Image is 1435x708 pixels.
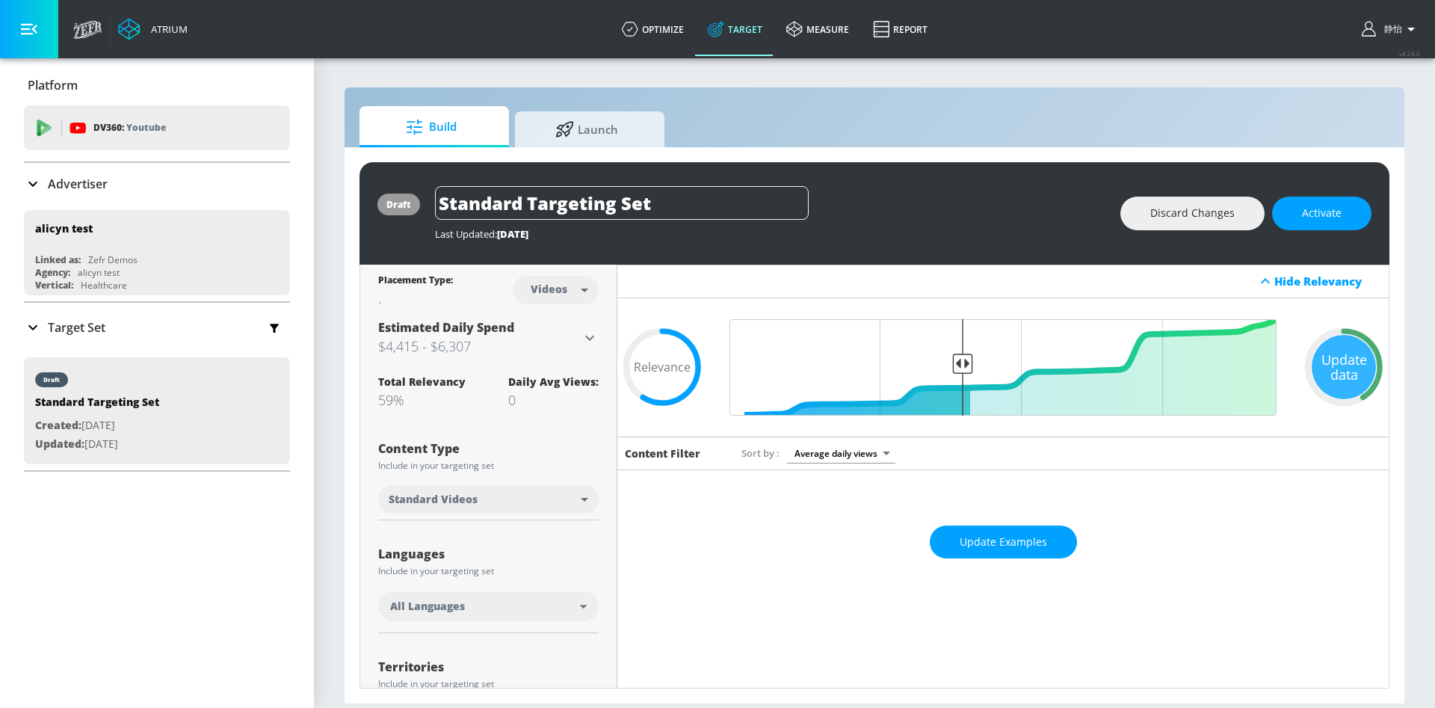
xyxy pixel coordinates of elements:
[24,357,290,464] div: draftStandard Targeting SetCreated:[DATE]Updated:[DATE]
[78,266,120,279] div: alicyn test
[378,591,599,621] div: All Languages
[787,443,895,464] div: Average daily views
[35,395,159,416] div: Standard Targeting Set
[35,418,81,432] span: Created:
[378,661,599,673] div: Territories
[24,303,290,352] div: Target Set
[35,437,84,451] span: Updated:
[88,253,138,266] div: Zefr Demos
[24,64,290,106] div: Platform
[24,210,290,295] div: alicyn testLinked as:Zefr DemosAgency:alicyn testVertical:Healthcare
[24,105,290,150] div: DV360: Youtube
[374,109,488,145] span: Build
[48,319,105,336] p: Target Set
[378,461,599,470] div: Include in your targeting set
[35,435,159,454] p: [DATE]
[1378,23,1402,36] span: login as: yin_jingyi@legoliss.co.jp
[741,446,780,460] span: Sort by
[930,526,1077,559] button: Update Examples
[35,221,93,236] div: alicyn test
[508,391,599,409] div: 0
[43,376,60,384] div: draft
[386,198,411,211] div: draft
[378,375,466,389] div: Total Relevancy
[378,336,581,357] h3: $4,415 - $6,307
[696,2,774,56] a: Target
[497,227,528,241] span: [DATE]
[126,120,166,135] p: Youtube
[1399,49,1420,58] span: v 4.24.0
[28,77,78,93] p: Platform
[523,283,575,295] div: Videos
[48,176,108,192] p: Advertiser
[1274,274,1380,289] div: Hide Relevancy
[378,443,599,455] div: Content Type
[1150,204,1235,223] span: Discard Changes
[617,265,1389,298] div: Hide Relevancy
[35,266,70,279] div: Agency:
[35,253,81,266] div: Linked as:
[960,533,1047,552] span: Update Examples
[35,279,73,292] div: Vertical:
[378,391,466,409] div: 59%
[81,279,127,292] div: Healthcare
[378,319,514,336] span: Estimated Daily Spend
[378,548,599,560] div: Languages
[145,22,188,36] div: Atrium
[118,18,188,40] a: Atrium
[861,2,939,56] a: Report
[1272,197,1371,230] button: Activate
[378,319,599,357] div: Estimated Daily Spend$4,415 - $6,307
[378,274,453,289] div: Placement Type:
[1120,197,1265,230] button: Discard Changes
[610,2,696,56] a: optimize
[378,680,599,689] div: Include in your targeting set
[722,319,1284,416] input: Final Threshold
[435,227,1105,241] div: Last Updated:
[508,375,599,389] div: Daily Avg Views:
[530,111,644,147] span: Launch
[625,446,700,461] h6: Content Filter
[24,163,290,205] div: Advertiser
[378,567,599,576] div: Include in your targeting set
[1302,204,1342,223] span: Activate
[1362,20,1420,38] button: 静怡
[774,2,861,56] a: measure
[35,416,159,435] p: [DATE]
[93,120,166,136] p: DV360:
[634,361,691,373] span: Relevance
[390,599,465,614] span: All Languages
[389,492,478,507] span: Standard Videos
[1312,335,1376,399] div: Update data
